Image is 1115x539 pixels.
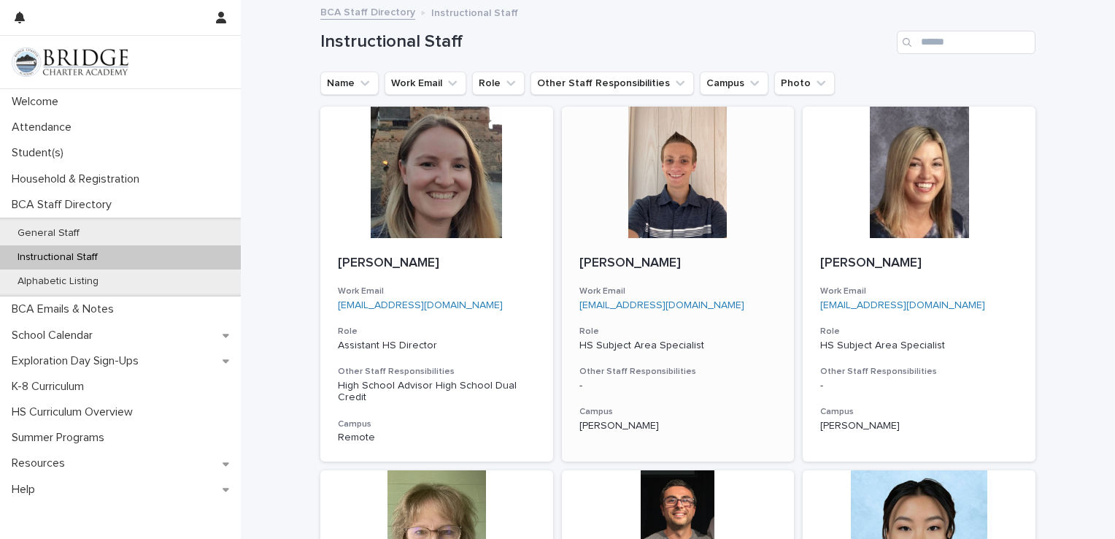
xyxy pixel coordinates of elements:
[320,72,379,95] button: Name
[6,95,70,109] p: Welcome
[579,300,744,310] a: [EMAIL_ADDRESS][DOMAIN_NAME]
[6,172,151,186] p: Household & Registration
[385,72,466,95] button: Work Email
[338,380,536,405] div: High School Advisor High School Dual Credit
[12,47,128,77] img: V1C1m3IdTEidaUdm9Hs0
[820,366,1018,378] h3: Other Staff Responsibilities
[579,380,777,392] div: -
[897,31,1035,54] input: Search
[320,31,891,53] h1: Instructional Staff
[6,275,110,288] p: Alphabetic Listing
[338,256,536,272] p: [PERSON_NAME]
[6,431,116,445] p: Summer Programs
[820,420,1018,432] p: [PERSON_NAME]
[6,380,96,394] p: K-8 Curriculum
[579,406,777,418] h3: Campus
[431,4,518,20] p: Instructional Staff
[338,300,503,310] a: [EMAIL_ADDRESS][DOMAIN_NAME]
[320,107,553,462] a: [PERSON_NAME]Work Email[EMAIL_ADDRESS][DOMAIN_NAME]RoleAssistant HS DirectorOther Staff Responsib...
[338,418,536,430] h3: Campus
[774,72,835,95] button: Photo
[472,72,525,95] button: Role
[6,483,47,497] p: Help
[6,121,83,134] p: Attendance
[579,326,777,337] h3: Role
[338,326,536,337] h3: Role
[531,72,694,95] button: Other Staff Responsibilities
[579,286,777,297] h3: Work Email
[579,420,777,432] p: [PERSON_NAME]
[820,340,1018,352] p: HS Subject Area Specialist
[338,340,536,352] p: Assistant HS Director
[6,354,150,368] p: Exploration Day Sign-Ups
[6,227,91,240] p: General Staff
[820,256,1018,272] p: [PERSON_NAME]
[6,405,144,419] p: HS Curriculum Overview
[320,3,415,20] a: BCA Staff Directory
[820,406,1018,418] h3: Campus
[820,300,985,310] a: [EMAIL_ADDRESS][DOMAIN_NAME]
[6,198,123,212] p: BCA Staff Directory
[338,432,536,444] p: Remote
[562,107,795,462] a: [PERSON_NAME]Work Email[EMAIL_ADDRESS][DOMAIN_NAME]RoleHS Subject Area SpecialistOther Staff Resp...
[338,286,536,297] h3: Work Email
[6,146,75,160] p: Student(s)
[579,366,777,378] h3: Other Staff Responsibilities
[6,329,104,343] p: School Calendar
[820,286,1018,297] h3: Work Email
[6,456,77,470] p: Resources
[6,251,109,264] p: Instructional Staff
[820,326,1018,337] h3: Role
[803,107,1035,462] a: [PERSON_NAME]Work Email[EMAIL_ADDRESS][DOMAIN_NAME]RoleHS Subject Area SpecialistOther Staff Resp...
[820,380,1018,392] div: -
[579,340,777,352] p: HS Subject Area Specialist
[6,302,126,316] p: BCA Emails & Notes
[338,366,536,378] h3: Other Staff Responsibilities
[700,72,768,95] button: Campus
[579,256,777,272] p: [PERSON_NAME]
